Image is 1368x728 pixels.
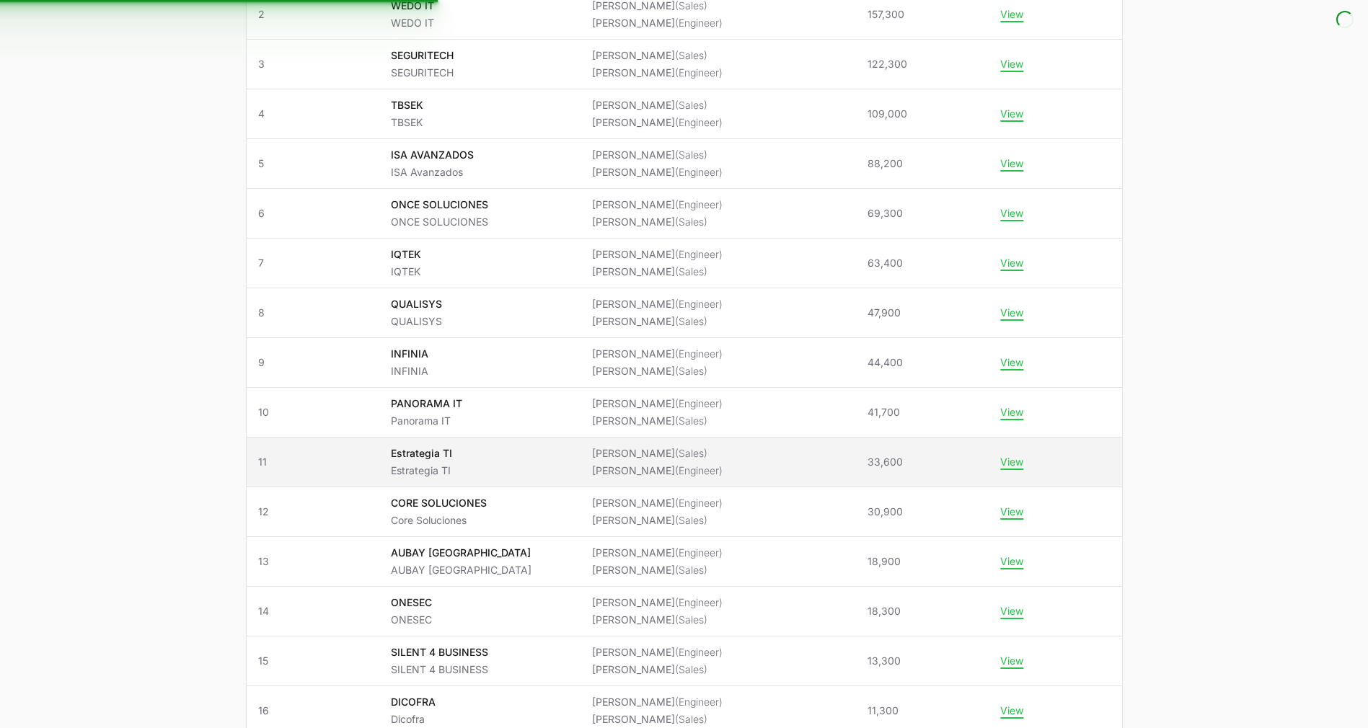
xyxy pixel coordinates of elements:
li: [PERSON_NAME] [592,66,723,80]
span: (Engineer) [675,166,723,178]
span: 18,900 [868,554,901,569]
button: View [1000,356,1023,369]
li: [PERSON_NAME] [592,48,723,63]
span: (Sales) [675,265,707,278]
p: INFINIA [391,347,428,361]
span: 4 [258,107,368,121]
p: ONESEC [391,613,432,627]
span: 10 [258,405,368,420]
span: (Engineer) [675,116,723,128]
span: 5 [258,156,368,171]
span: (Engineer) [675,198,723,210]
p: PANORAMA IT [391,396,462,411]
span: 13,300 [868,654,901,668]
span: (Engineer) [675,298,723,310]
span: (Sales) [675,148,707,161]
li: [PERSON_NAME] [592,247,723,262]
li: [PERSON_NAME] [592,595,723,610]
li: [PERSON_NAME] [592,546,723,560]
span: 9 [258,355,368,370]
span: 7 [258,256,368,270]
p: TBSEK [391,115,423,130]
button: View [1000,704,1023,717]
li: [PERSON_NAME] [592,364,723,378]
span: 41,700 [868,405,900,420]
span: 109,000 [868,107,907,121]
span: (Sales) [675,663,707,675]
span: 47,900 [868,306,901,320]
p: IQTEK [391,247,421,262]
span: 30,900 [868,505,903,519]
p: SILENT 4 BUSINESS [391,645,488,660]
p: IQTEK [391,265,421,279]
p: Estrategia TI [391,463,452,478]
button: View [1000,257,1023,270]
li: [PERSON_NAME] [592,414,723,428]
button: View [1000,8,1023,21]
span: 44,400 [868,355,903,370]
p: DICOFRA [391,695,436,709]
p: CORE SOLUCIONES [391,496,487,510]
p: ISA AVANZADOS [391,148,474,162]
p: QUALISYS [391,297,442,311]
span: 88,200 [868,156,903,171]
span: 15 [258,654,368,668]
p: SEGURITECH [391,66,454,80]
button: View [1000,456,1023,469]
p: ONESEC [391,595,432,610]
li: [PERSON_NAME] [592,265,723,279]
li: [PERSON_NAME] [592,16,723,30]
li: [PERSON_NAME] [592,215,723,229]
p: SEGURITECH [391,48,454,63]
li: [PERSON_NAME] [592,314,723,329]
p: Core Soluciones [391,513,487,528]
button: View [1000,207,1023,220]
p: ONCE SOLUCIONES [391,215,488,229]
span: (Sales) [675,414,707,427]
span: 11,300 [868,703,899,718]
span: 69,300 [868,206,903,221]
span: (Sales) [675,49,707,61]
li: [PERSON_NAME] [592,613,723,627]
span: (Engineer) [675,17,723,29]
p: INFINIA [391,364,428,378]
p: AUBAY [GEOGRAPHIC_DATA] [391,546,531,560]
li: [PERSON_NAME] [592,513,723,528]
span: (Engineer) [675,397,723,409]
li: [PERSON_NAME] [592,712,723,727]
p: Panorama IT [391,414,462,428]
li: [PERSON_NAME] [592,645,723,660]
p: QUALISYS [391,314,442,329]
span: (Sales) [675,447,707,459]
span: (Engineer) [675,646,723,658]
button: View [1000,505,1023,518]
li: [PERSON_NAME] [592,695,723,709]
button: View [1000,605,1023,618]
span: (Sales) [675,564,707,576]
span: (Engineer) [675,464,723,476]
li: [PERSON_NAME] [592,197,723,212]
p: Estrategia TI [391,446,452,461]
span: (Engineer) [675,546,723,559]
li: [PERSON_NAME] [592,396,723,411]
span: 157,300 [868,7,904,22]
span: 3 [258,57,368,71]
li: [PERSON_NAME] [592,662,723,677]
span: (Sales) [675,713,707,725]
li: [PERSON_NAME] [592,563,723,577]
p: ISA Avanzados [391,165,474,179]
li: [PERSON_NAME] [592,463,723,478]
span: 14 [258,604,368,618]
span: (Sales) [675,365,707,377]
span: 16 [258,703,368,718]
span: (Sales) [675,514,707,526]
p: ONCE SOLUCIONES [391,197,488,212]
p: AUBAY [GEOGRAPHIC_DATA] [391,563,531,577]
span: 18,300 [868,604,901,618]
span: 6 [258,206,368,221]
li: [PERSON_NAME] [592,446,723,461]
li: [PERSON_NAME] [592,347,723,361]
button: View [1000,406,1023,419]
span: (Engineer) [675,497,723,509]
p: WEDO IT [391,16,434,30]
